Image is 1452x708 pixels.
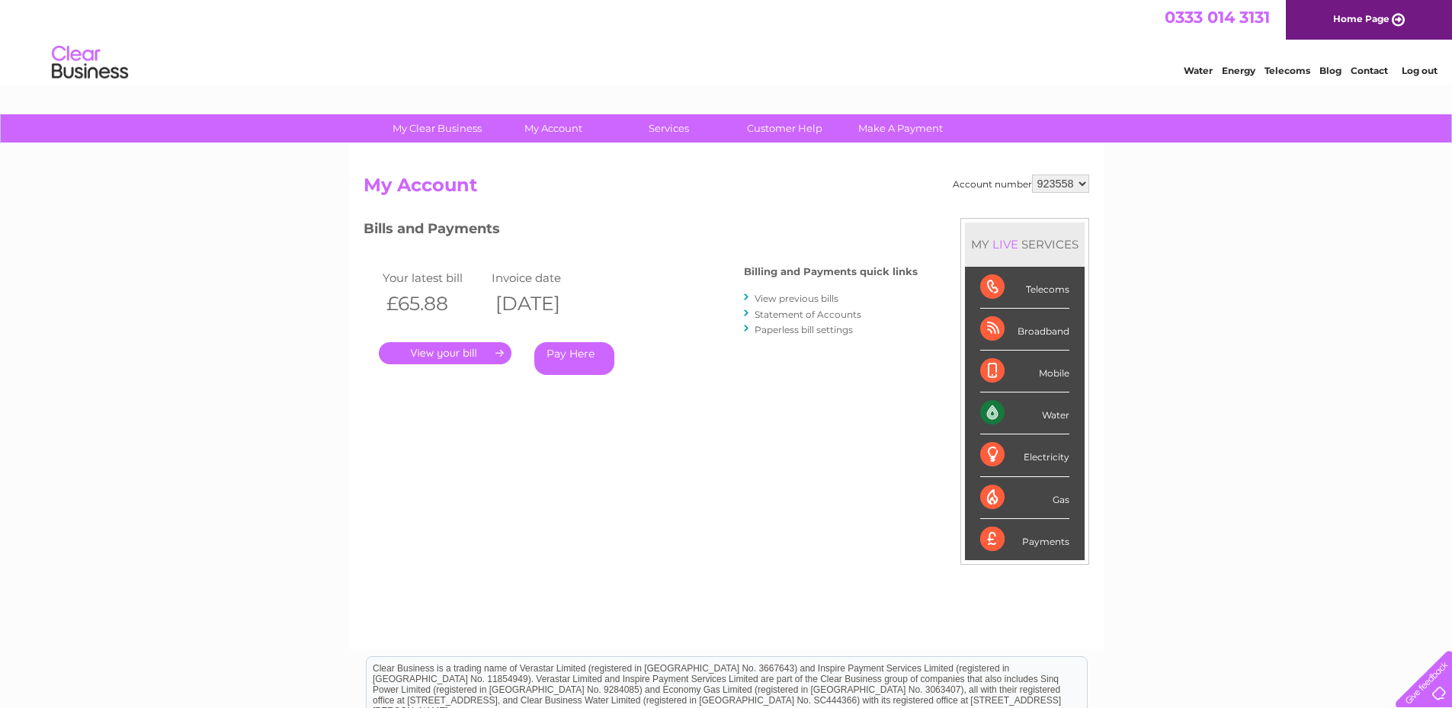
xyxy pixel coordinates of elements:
[980,519,1069,560] div: Payments
[534,342,614,375] a: Pay Here
[1165,8,1270,27] a: 0333 014 3131
[1402,65,1438,76] a: Log out
[953,175,1089,193] div: Account number
[755,293,838,304] a: View previous bills
[490,114,616,143] a: My Account
[379,342,511,364] a: .
[606,114,732,143] a: Services
[1351,65,1388,76] a: Contact
[379,268,489,288] td: Your latest bill
[838,114,963,143] a: Make A Payment
[744,266,918,277] h4: Billing and Payments quick links
[364,218,918,245] h3: Bills and Payments
[980,477,1069,519] div: Gas
[722,114,848,143] a: Customer Help
[379,288,489,319] th: £65.88
[980,309,1069,351] div: Broadband
[980,392,1069,434] div: Water
[980,351,1069,392] div: Mobile
[980,434,1069,476] div: Electricity
[980,267,1069,309] div: Telecoms
[364,175,1089,203] h2: My Account
[488,268,598,288] td: Invoice date
[1264,65,1310,76] a: Telecoms
[51,40,129,86] img: logo.png
[488,288,598,319] th: [DATE]
[1184,65,1213,76] a: Water
[989,237,1021,251] div: LIVE
[755,324,853,335] a: Paperless bill settings
[1319,65,1341,76] a: Blog
[965,223,1085,266] div: MY SERVICES
[1222,65,1255,76] a: Energy
[367,8,1087,74] div: Clear Business is a trading name of Verastar Limited (registered in [GEOGRAPHIC_DATA] No. 3667643...
[755,309,861,320] a: Statement of Accounts
[374,114,500,143] a: My Clear Business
